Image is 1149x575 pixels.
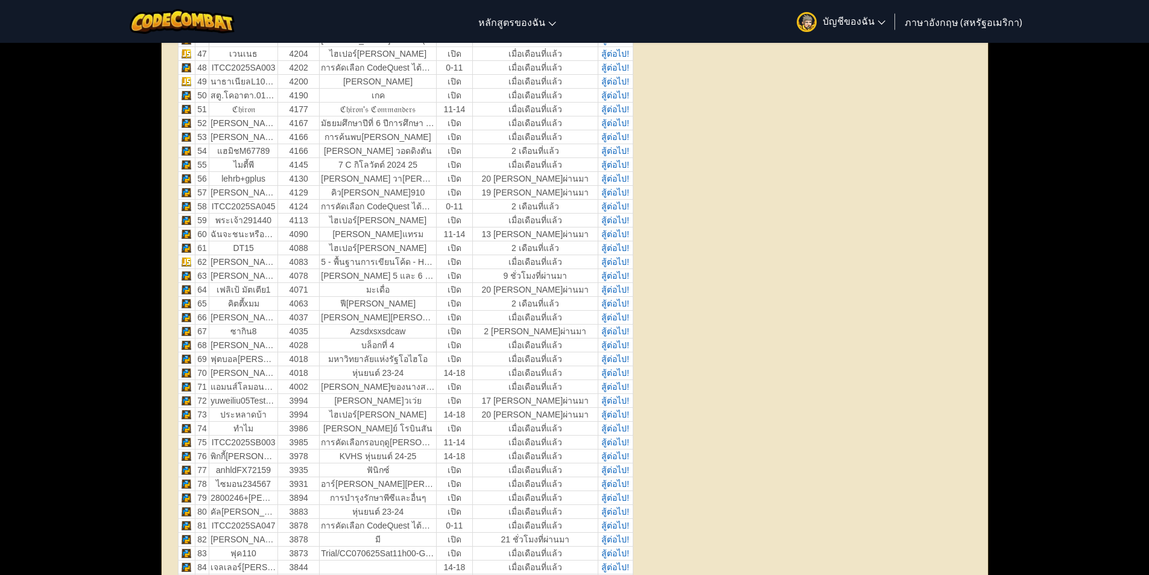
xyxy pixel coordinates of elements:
font: [PERSON_NAME] วา[PERSON_NAME]ย์ [321,174,476,183]
a: ภาษาอังกฤษ (สหรัฐอเมริกา) [899,5,1028,38]
font: เปิด [448,424,461,433]
font: ฟันิกซ์ [367,465,390,475]
font: 4028 [290,340,308,350]
font: 59 [197,215,207,225]
font: คิว[PERSON_NAME]910 [331,188,425,197]
font: สู้ต่อไป! [601,215,629,225]
font: สู้ต่อไป! [601,396,629,405]
font: azsdxsxsdcaw [350,326,406,336]
font: 2 เดือนที่แล้ว [511,146,559,156]
font: เมื่อเดือนที่แล้ว [508,382,562,392]
font: เปิด [448,285,461,294]
font: พิกกี้[PERSON_NAME] [210,451,295,461]
font: สู้ต่อไป! [601,118,629,128]
font: yuweiliu05TestStudent [210,396,294,405]
font: สู้ต่อไป! [601,77,629,86]
font: สู้ต่อไป! [601,299,629,308]
a: สู้ต่อไป! [601,188,629,197]
font: 3931 [290,479,308,489]
font: ไฮเปอร์[PERSON_NAME] [329,243,426,253]
font: 63 [197,271,207,281]
font: ไฮเปอร์[PERSON_NAME] [329,49,426,59]
font: เปิด [448,243,461,253]
font: ฉันจะชนะหรือแพ้? [210,229,280,239]
font: มัธยมศึกษาปีที่ 6 ปีการศึกษา [DATE]-[DATE] [321,118,481,128]
font: 69 [197,354,207,364]
font: 2 เดือนที่แล้ว [511,243,559,253]
font: 4129 [290,188,308,197]
font: 14-18 [443,410,465,419]
font: เมื่อเดือนที่แล้ว [508,63,562,72]
font: หุ่นยนต์ 23-24 [352,507,404,516]
font: 4210 [290,35,308,45]
font: เมื่อเดือนที่แล้ว [508,493,562,503]
a: สู้ต่อไป! [601,326,629,336]
font: ไมตี้พี [233,160,254,170]
font: 49 [197,77,207,86]
font: 4002 [290,382,308,392]
font: 4018 [290,368,308,378]
font: สู้ต่อไป! [601,49,629,59]
font: เปิด [448,215,461,225]
font: เมื่อเดือนที่แล้ว [508,132,562,142]
font: 19 [PERSON_NAME]ผ่านมา [481,188,589,197]
font: 3994 [290,396,308,405]
a: สู้ต่อไป! [601,229,629,239]
font: 11-14 [443,229,465,239]
a: สู้ต่อไป! [601,437,629,447]
font: เมื่อเดือนที่แล้ว [508,340,562,350]
font: 71 [197,382,207,392]
font: ไฮเปอร์[PERSON_NAME] [329,215,426,225]
font: [PERSON_NAME]ล์ [210,368,285,378]
a: สู้ต่อไป! [601,35,629,45]
font: เมื่อเดือนที่แล้ว [508,257,562,267]
a: สู้ต่อไป! [601,451,629,461]
a: สู้ต่อไป! [601,160,629,170]
font: 20 [PERSON_NAME]ผ่านมา [481,174,589,183]
font: หลักสูตรของฉัน [478,16,545,28]
font: [PERSON_NAME][PERSON_NAME] [321,313,460,322]
a: สู้ต่อไป! [601,410,629,419]
font: 47 [197,49,207,59]
font: ℭ𝔥𝔦𝔯𝔬𝔫 [232,104,255,114]
font: [PERSON_NAME] 5 และ 6 ปี [DATE] [321,271,459,281]
font: มหาวิทยาลัยแห่งรัฐโอไฮโอ [328,354,428,364]
font: เปิด [448,35,461,45]
font: ประหลาดบ้า [220,410,267,419]
a: สู้ต่อไป! [601,465,629,475]
font: 3894 [290,493,308,503]
font: 2 เดือนที่แล้ว [511,299,559,308]
font: สตู.โคอาตา.01198 [210,91,280,100]
font: ITCC2025SA045 [212,202,276,211]
a: สู้ต่อไป! [601,285,629,294]
a: สู้ต่อไป! [601,479,629,489]
font: หุ่นยนต์ 23-24 [352,368,404,378]
font: พระเจ้า291440 [215,215,271,225]
a: สู้ต่อไป! [601,368,629,378]
font: KVHS หุ่นยนต์ 24-25 [340,451,417,461]
font: 55 [197,160,207,170]
font: เมื่อเดือนที่แล้ว [508,437,562,447]
font: ไซมอน234567 [216,479,271,489]
font: 80 [197,507,207,516]
font: เมื่อเดือนที่แล้ว [508,465,562,475]
a: สู้ต่อไป! [601,146,629,156]
font: ฟี[PERSON_NAME] [340,299,416,308]
font: 4177 [290,104,308,114]
font: เปิด [448,396,461,405]
a: บัญชีของฉัน [791,2,891,40]
font: เมื่อเดือนที่แล้ว [508,368,562,378]
font: คิตตี้xมม [228,299,259,308]
font: เมื่อเดือนที่แล้ว [508,424,562,433]
font: เฟลิเป้ มัตเตีย1 [217,285,271,294]
a: สู้ต่อไป! [601,562,629,572]
font: ภาษาอังกฤษ (สหรัฐอเมริกา) [905,16,1022,28]
font: 4204 [290,49,308,59]
font: 64 [197,285,207,294]
font: [PERSON_NAME]แทรม [332,229,423,239]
